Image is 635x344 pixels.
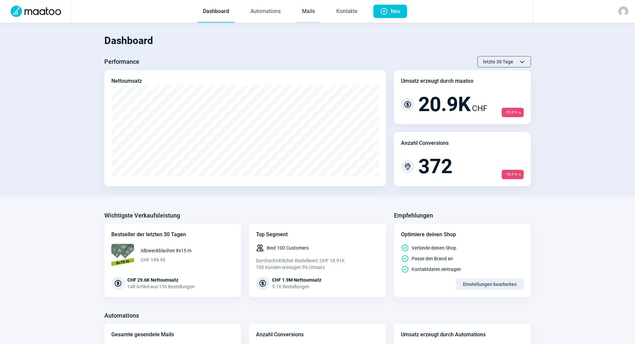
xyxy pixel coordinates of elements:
h3: Empfehlungen [394,210,433,221]
a: Kontakte [331,1,363,23]
img: avatar [618,6,628,16]
span: - 18.4 % [502,170,524,179]
div: Gesamte gesendete Mails [111,331,174,339]
span: Einstellungen bearbeiten [463,279,517,290]
img: Logo [7,6,65,17]
button: Einstellungen bearbeiten [456,279,524,290]
span: 20.9K [418,94,471,114]
span: Verbinde deinen Shop [412,245,456,251]
h3: Automations [104,310,139,321]
h1: Dashboard [104,29,531,52]
a: Dashboard [198,1,234,23]
span: Best 100 Customers [267,245,309,251]
div: CHF 1.9M Nettoumsatz [272,277,321,283]
span: CHF [472,102,487,114]
a: Mails [297,1,320,23]
div: CHF 29.6K Nettoumsatz [127,277,195,283]
div: 5.1K Bestellungen [272,283,321,290]
div: Nettoumsatz [111,77,142,85]
div: Top Segment [256,231,379,239]
span: letzte 30 Tage [483,56,513,67]
span: Passe den Brand an [412,255,453,262]
div: Umsatz erzeugt durch Automations [401,331,486,339]
div: Bestseller der letzten 30 Tagen [111,231,234,239]
h3: Wichtigste Verkaufsleistung [104,210,180,221]
span: Neu [391,5,400,18]
button: Neu [373,5,407,18]
a: Automations [245,1,286,23]
div: 148 Artikel aus 136 Bestellungen [127,283,195,290]
div: Anzahl Conversions [401,139,449,147]
span: CHF 199.95 [141,257,191,263]
span: - 29.3 % [502,108,524,117]
span: Kontaktdaten eintragen [412,266,461,273]
span: Allzweckblachen 8x15 m [141,247,191,254]
div: Umsatz erzeugt durch maatoo [401,77,473,85]
div: Optimiere deinen Shop [401,231,524,239]
div: Durchschnittlicher Bestellwert: CHF 18.91K 100 Kunden erzeugen 5% Umsatz [256,257,379,271]
div: Anzahl Conversions [256,331,304,339]
h3: Performance [104,56,139,67]
img: 68x68 [111,244,134,267]
span: 372 [418,156,452,177]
